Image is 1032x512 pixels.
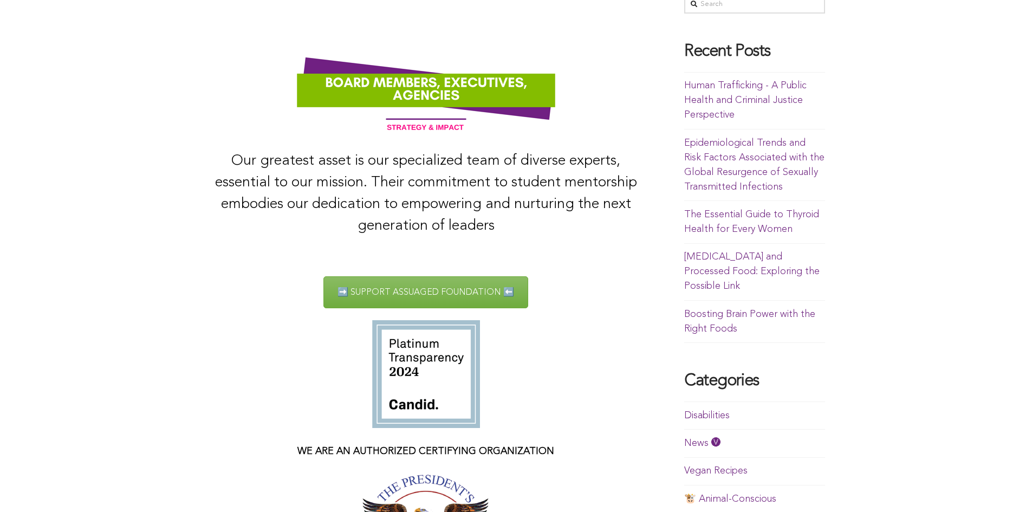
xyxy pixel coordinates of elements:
[978,460,1032,512] iframe: Chat Widget
[684,81,807,120] a: Human Trafficking - A Public Health and Criminal Justice Perspective
[684,210,819,234] a: The Essential Guide to Thyroid Health for Every Women
[207,443,645,460] p: WE ARE AN AUTHORIZED CERTIFYING ORGANIZATION
[684,411,730,420] a: Disabilities
[684,372,825,391] h4: Categories
[684,438,721,448] a: News 🅥
[684,252,820,291] a: [MEDICAL_DATA] and Processed Food: Exploring the Possible Link
[215,154,637,234] span: Our greatest asset is our specialized team of diverse experts, essential to our mission. Their co...
[684,309,815,334] a: Boosting Brain Power with the Right Foods
[684,138,825,192] a: Epidemiological Trends and Risk Factors Associated with the Global Resurgence of Sexually Transmi...
[684,466,748,476] a: Vegan Recipes
[684,494,776,504] a: 🐮 Animal-Conscious
[323,276,528,308] a: ➡️ SUPPORT ASSUAGED FOUNDATION ⬅️
[207,34,645,143] img: Dream-Team-Team-Stand-Up-Loyal-Board-Members-Banner-Assuaged
[684,43,825,61] h4: Recent Posts
[372,320,480,428] img: candid-seal-platinum-2024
